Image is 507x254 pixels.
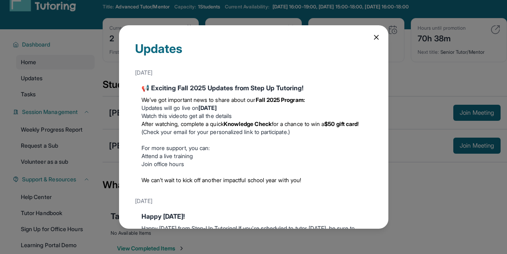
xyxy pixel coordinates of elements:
[135,41,372,65] div: Updates
[141,120,224,127] span: After watching, complete a quick
[141,211,366,221] div: Happy [DATE]!
[141,96,256,103] span: We’ve got important news to share about our
[141,104,366,112] li: Updates will go live on
[135,194,372,208] div: [DATE]
[141,112,366,120] li: to get all the details
[141,177,301,183] span: We can’t wait to kick off another impactful school year with you!
[141,144,366,152] p: For more support, you can:
[141,152,193,159] a: Attend a live training
[141,112,183,119] a: Watch this video
[198,104,217,111] strong: [DATE]
[135,65,372,80] div: [DATE]
[141,83,366,93] div: 📢 Exciting Fall 2025 Updates from Step Up Tutoring!
[141,161,184,167] a: Join office hours
[224,120,272,127] strong: Knowledge Check
[141,120,366,136] li: (Check your email for your personalized link to participate.)
[358,120,359,127] span: !
[272,120,324,127] span: for a chance to win a
[324,120,358,127] strong: $50 gift card
[256,96,305,103] strong: Fall 2025 Program:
